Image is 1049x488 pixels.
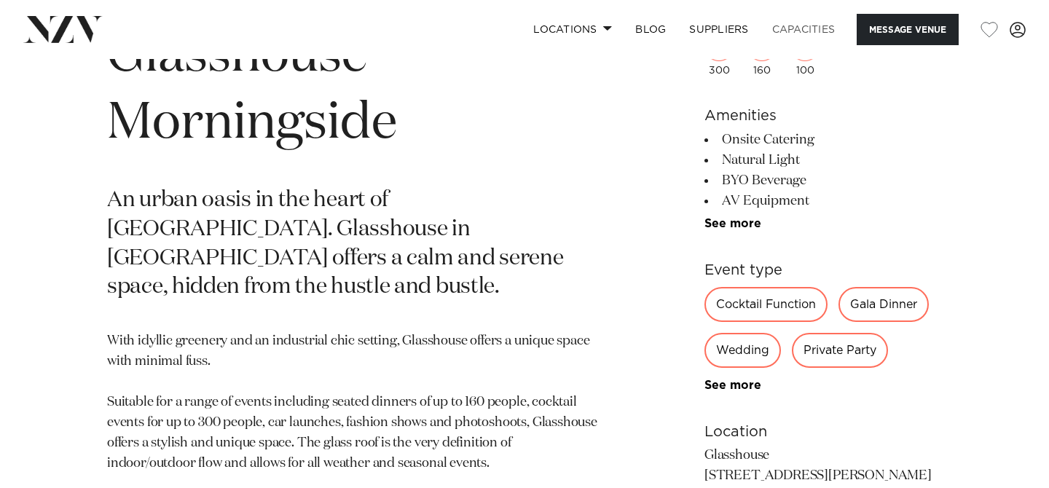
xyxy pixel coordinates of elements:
li: AV Equipment [704,191,942,211]
li: Onsite Catering [704,130,942,150]
div: Gala Dinner [838,287,929,322]
img: nzv-logo.png [23,16,103,42]
a: Capacities [761,14,847,45]
h6: Event type [704,259,942,281]
h6: Location [704,421,942,443]
div: Cocktail Function [704,287,828,322]
li: Natural Light [704,150,942,170]
button: Message Venue [857,14,959,45]
h1: Glasshouse Morningside [107,23,601,157]
li: BYO Beverage [704,170,942,191]
div: Wedding [704,333,781,368]
h6: Amenities [704,105,942,127]
div: Private Party [792,333,888,368]
a: BLOG [624,14,677,45]
a: SUPPLIERS [677,14,760,45]
p: An urban oasis in the heart of [GEOGRAPHIC_DATA]. Glasshouse in [GEOGRAPHIC_DATA] offers a calm a... [107,186,601,303]
a: Locations [522,14,624,45]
